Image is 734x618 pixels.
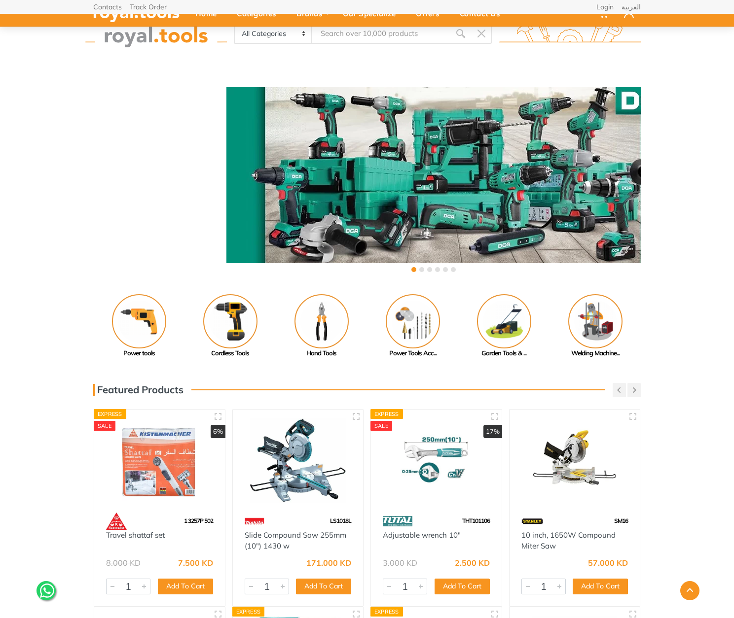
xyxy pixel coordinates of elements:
button: Add To Cart [435,579,490,594]
button: Add To Cart [296,579,351,594]
div: SALE [94,421,115,431]
img: Royal - Welding Machine & Tools [568,294,623,348]
img: Royal - Power Tools Accessories [386,294,440,348]
img: royal.tools Logo [499,20,641,47]
img: Royal - Garden Tools & Accessories [477,294,531,348]
span: LS1018L [330,517,351,524]
a: العربية [622,3,641,10]
img: 86.webp [383,513,412,530]
select: Category [235,24,312,43]
div: 8.000 KD [106,559,141,567]
span: THT101106 [462,517,490,524]
input: Site search [312,23,450,44]
img: 15.webp [521,513,543,530]
img: Royal - Hand Tools [294,294,349,348]
a: Hand Tools [276,294,367,358]
img: 42.webp [245,513,264,530]
img: Royal - Power tools [112,294,166,348]
div: 17% [483,425,502,439]
a: Power tools [93,294,184,358]
a: Adjustable wrench 10" [383,530,461,540]
span: 1 3257P 502 [184,517,213,524]
a: Garden Tools & ... [458,294,550,358]
a: Login [596,3,614,10]
a: 10 inch, 1650W Compound Miter Saw [521,530,616,551]
div: Cordless Tools [184,348,276,358]
a: Power Tools Acc... [367,294,458,358]
span: SM16 [614,517,628,524]
button: Add To Cart [573,579,628,594]
a: Slide Compound Saw 255mm (10") 1430 w [245,530,346,551]
div: Power Tools Acc... [367,348,458,358]
img: 61.webp [106,513,127,530]
div: Express [94,409,126,419]
img: Royal Tools - Slide Compound Saw 255mm (10 [242,418,355,503]
div: Welding Machine... [550,348,641,358]
div: Express [370,607,403,617]
div: Express [370,409,403,419]
div: 3.000 KD [383,559,417,567]
img: royal.tools Logo [85,20,227,47]
a: Welding Machine... [550,294,641,358]
a: Track Order [130,3,167,10]
button: Add To Cart [158,579,213,594]
div: Power tools [93,348,184,358]
div: 2.500 KD [455,559,490,567]
a: Travel shattaf set [106,530,165,540]
div: 7.500 KD [178,559,213,567]
div: Express [232,607,265,617]
h3: Featured Products [93,384,183,396]
a: Cordless Tools [184,294,276,358]
div: SALE [370,421,392,431]
div: 171.000 KD [306,559,351,567]
img: Royal Tools - Travel shattaf set [103,418,216,503]
img: Royal - Cordless Tools [203,294,257,348]
div: Hand Tools [276,348,367,358]
img: Royal Tools - Adjustable wrench 10 [380,418,493,503]
div: 57.000 KD [588,559,628,567]
a: Contacts [93,3,122,10]
img: Royal Tools - 10 inch, 1650W Compound Miter Saw [518,418,631,503]
div: 6% [211,425,225,439]
div: Garden Tools & ... [458,348,550,358]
